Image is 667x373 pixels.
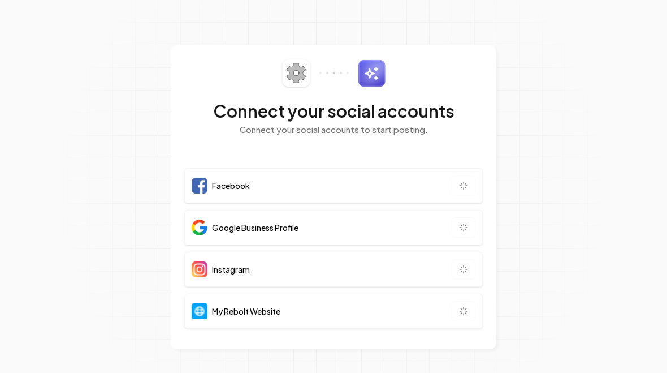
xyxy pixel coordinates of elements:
[184,101,483,121] h2: Connect your social accounts
[358,59,386,87] img: sparkles.svg
[192,220,207,235] img: Google
[212,306,280,317] span: My Rebolt Website
[212,180,250,191] span: Facebook
[212,264,250,275] span: Instagram
[319,72,349,74] img: connector-dots.svg
[184,123,483,136] p: Connect your social accounts to start posting.
[192,303,207,319] img: Website
[192,178,207,194] img: Facebook
[212,222,298,233] span: Google Business Profile
[192,261,207,277] img: Instagram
